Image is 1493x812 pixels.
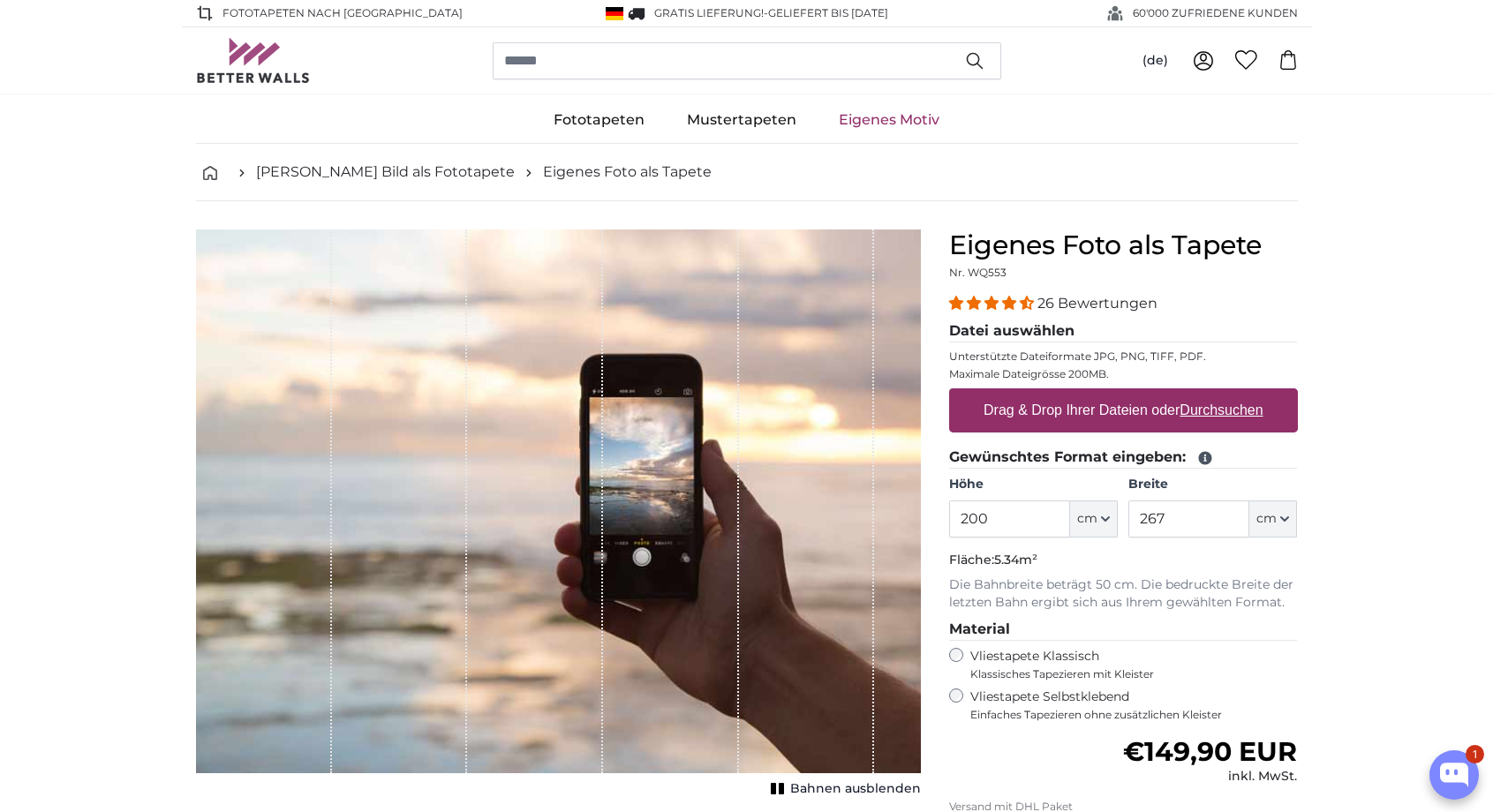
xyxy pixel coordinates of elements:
[949,552,1298,569] p: Fläche:
[970,708,1298,722] span: Einfaches Tapezieren ohne zusätzlichen Kleister
[1256,510,1277,528] span: cm
[196,144,1298,201] nav: breadcrumbs
[666,97,818,143] a: Mustertapeten
[970,688,1298,722] label: Vliestapete Selbstklebend
[765,777,921,801] button: Bahnen ausblenden
[1077,510,1097,528] span: cm
[949,576,1298,612] p: Die Bahnbreite beträgt 50 cm. Die bedruckte Breite der letzten Bahn ergibt sich aus Ihrem gewählt...
[949,229,1298,261] h1: Eigenes Foto als Tapete
[976,393,1271,428] label: Drag & Drop Ihrer Dateien oder
[1128,476,1297,493] label: Breite
[949,367,1298,381] p: Maximale Dateigrösse 200MB.
[949,447,1298,469] legend: Gewünschtes Format eingeben:
[790,780,921,798] span: Bahnen ausblenden
[949,350,1298,364] p: Unterstützte Dateiformate JPG, PNG, TIFF, PDF.
[1037,295,1157,312] span: 26 Bewertungen
[970,648,1283,681] label: Vliestapete Klassisch
[1123,768,1297,786] div: inkl. MwSt.
[532,97,666,143] a: Fototapeten
[1133,5,1298,21] span: 60'000 ZUFRIEDENE KUNDEN
[222,5,463,21] span: Fototapeten nach [GEOGRAPHIC_DATA]
[818,97,961,143] a: Eigenes Motiv
[543,162,712,183] a: Eigenes Foto als Tapete
[949,476,1118,493] label: Höhe
[196,38,311,83] img: Betterwalls
[949,619,1298,641] legend: Material
[994,552,1037,568] span: 5.34m²
[1180,402,1263,417] u: Durchsuchen
[1070,500,1118,538] button: cm
[1123,735,1297,768] span: €149,90 EUR
[606,7,623,20] img: Deutschland
[1429,750,1479,800] button: Open chatbox
[1128,45,1182,77] button: (de)
[654,6,764,19] span: GRATIS Lieferung!
[768,6,888,19] span: Geliefert bis [DATE]
[970,667,1283,681] span: Klassisches Tapezieren mit Kleister
[1466,745,1484,763] div: 1
[949,266,1007,279] span: Nr. WQ553
[256,162,515,183] a: [PERSON_NAME] Bild als Fototapete
[196,229,921,801] div: 1 of 1
[949,295,1037,312] span: 4.54 stars
[949,320,1298,342] legend: Datei auswählen
[1249,500,1297,538] button: cm
[764,6,888,19] span: -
